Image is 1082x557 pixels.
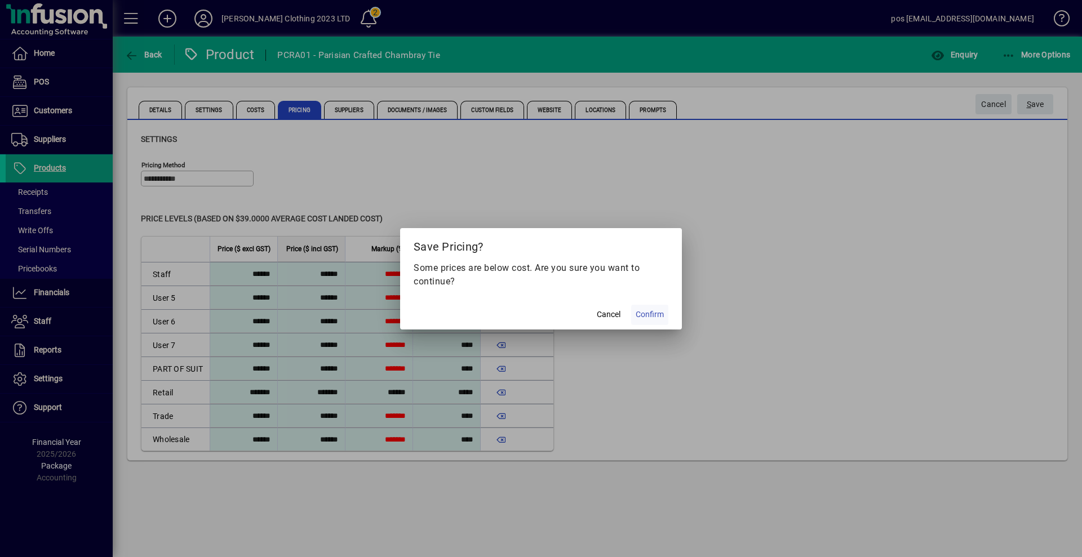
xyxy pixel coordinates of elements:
p: Some prices are below cost. Are you sure you want to continue? [414,261,668,288]
span: Confirm [636,309,664,320]
span: Cancel [597,309,620,320]
button: Confirm [631,305,668,325]
h2: Save Pricing? [400,228,682,261]
button: Cancel [591,305,627,325]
